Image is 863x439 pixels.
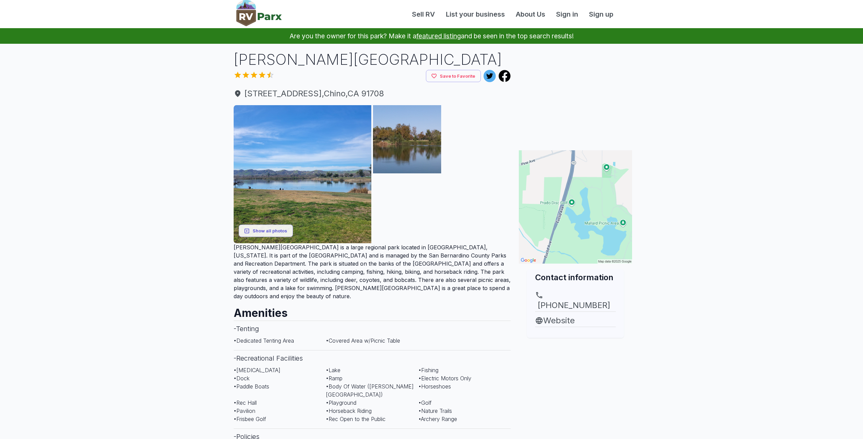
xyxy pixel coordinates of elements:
[234,416,266,422] span: • Frisbee Golf
[418,375,471,382] span: • Electric Motors Only
[326,375,342,382] span: • Ramp
[234,337,294,344] span: • Dedicated Tenting Area
[326,383,414,398] span: • Body Of Water ([PERSON_NAME][GEOGRAPHIC_DATA])
[234,399,257,406] span: • Rec Hall
[234,88,511,100] span: [STREET_ADDRESS] , Chino , CA 91708
[326,407,372,414] span: • Horseback Riding
[326,416,386,422] span: • Rec Open to the Public
[443,175,511,243] img: AAcXr8o7kzh6rW6dwmPG4quEHlNdLo-2Q7qBaWliHkRFUh1ddmVraEetB7iX74DkGd6-xpfe7V64z4PjGIFBiwZiF8Gnztimd...
[8,28,855,44] p: Are you the owner for this park? Make it a and be seen in the top search results!
[418,367,438,374] span: • Fishing
[234,105,372,243] img: AAcXr8oSd2a3fGclztOvVICv3Frq4oxwf836HYs5MJSCvzk8A27lrsD9SB5RHnLr5l3TsKXF_DSe6bPC-Uz3MZlMAbCBpdHnO...
[510,9,551,19] a: About Us
[418,416,457,422] span: • Archery Range
[234,367,280,374] span: • [MEDICAL_DATA]
[418,399,432,406] span: • Golf
[234,49,511,70] h1: [PERSON_NAME][GEOGRAPHIC_DATA]
[326,399,356,406] span: • Playground
[535,314,616,327] a: Website
[418,407,452,414] span: • Nature Trails
[234,88,511,100] a: [STREET_ADDRESS],Chino,CA 91708
[373,105,441,173] img: AAcXr8qOpP7DBUfjHI9yyxy2dg_2FzrY6LNxYHkP65_mPyGLqeSYnO6tZ9fmViIRCtnuBYD9GUUeEO2Ywvk8-I38gPURv6Kgz...
[326,367,340,374] span: • Lake
[551,9,584,19] a: Sign in
[234,383,269,390] span: • Paddle Boats
[234,407,255,414] span: • Pavilion
[535,291,616,311] a: [PHONE_NUMBER]
[373,175,441,243] img: AAcXr8qgcbY-VK9cvzXb70J1mjwrtEtl_n4C8l8HYW6rnZpcRFmQGpmav-JH4KG2cM7vh0-Tlns_zLiB8ux0GZgeqjXb9ciL3...
[234,243,511,300] p: [PERSON_NAME][GEOGRAPHIC_DATA] is a large regional park located in [GEOGRAPHIC_DATA], [US_STATE]....
[234,350,511,366] h3: - Recreational Facilities
[519,338,632,423] iframe: Advertisement
[418,383,451,390] span: • Horseshoes
[234,300,511,321] h2: Amenities
[519,49,632,134] iframe: Advertisement
[326,337,400,344] span: • Covered Area w/Picnic Table
[584,9,619,19] a: Sign up
[535,272,616,283] h2: Contact information
[440,9,510,19] a: List your business
[407,9,440,19] a: Sell RV
[519,150,632,264] img: Map for Prado Regional Park
[416,32,461,40] a: featured listing
[443,105,511,173] img: AAcXr8oCzMTVl2wmxBAcHC2N7TwJXOJfL-ZYXyYNeINWNcbIC373PeRGRHdZ2dUISn6s7CAaF20LSHj2Bk6gvzJErLs765ZOV...
[426,70,481,82] button: Save to Favorite
[234,375,250,382] span: • Dock
[239,225,293,237] button: Show all photos
[234,321,511,337] h3: - Tenting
